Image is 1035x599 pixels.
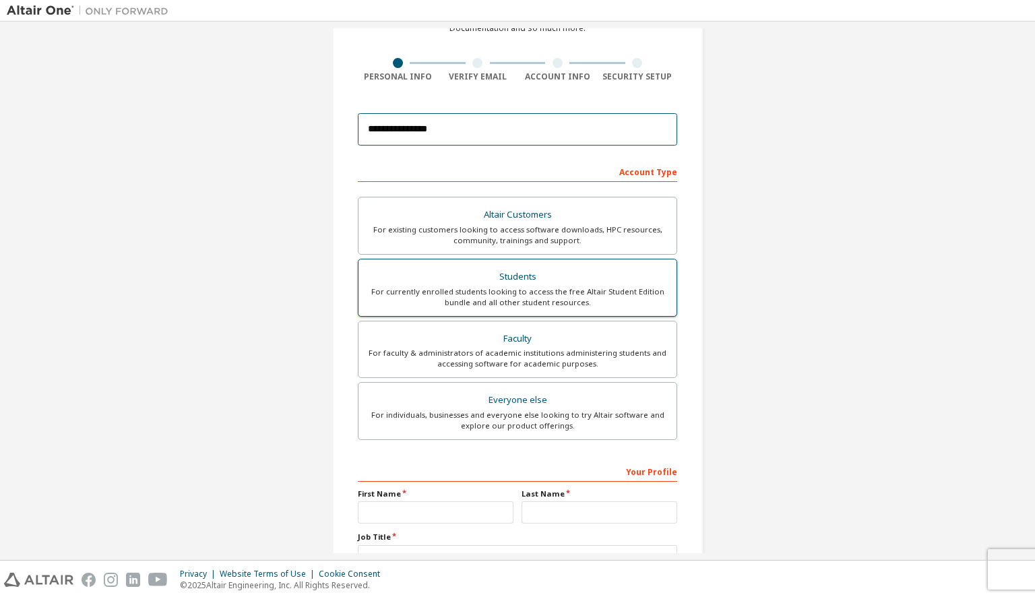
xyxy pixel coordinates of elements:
[367,286,668,308] div: For currently enrolled students looking to access the free Altair Student Edition bundle and all ...
[104,573,118,587] img: instagram.svg
[367,329,668,348] div: Faculty
[367,206,668,224] div: Altair Customers
[358,160,677,182] div: Account Type
[148,573,168,587] img: youtube.svg
[180,569,220,579] div: Privacy
[358,532,677,542] label: Job Title
[367,224,668,246] div: For existing customers looking to access software downloads, HPC resources, community, trainings ...
[358,488,513,499] label: First Name
[367,267,668,286] div: Students
[82,573,96,587] img: facebook.svg
[4,573,73,587] img: altair_logo.svg
[180,579,388,591] p: © 2025 Altair Engineering, Inc. All Rights Reserved.
[367,391,668,410] div: Everyone else
[126,573,140,587] img: linkedin.svg
[7,4,175,18] img: Altair One
[367,348,668,369] div: For faculty & administrators of academic institutions administering students and accessing softwa...
[438,71,518,82] div: Verify Email
[517,71,598,82] div: Account Info
[319,569,388,579] div: Cookie Consent
[522,488,677,499] label: Last Name
[220,569,319,579] div: Website Terms of Use
[598,71,678,82] div: Security Setup
[358,71,438,82] div: Personal Info
[358,460,677,482] div: Your Profile
[367,410,668,431] div: For individuals, businesses and everyone else looking to try Altair software and explore our prod...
